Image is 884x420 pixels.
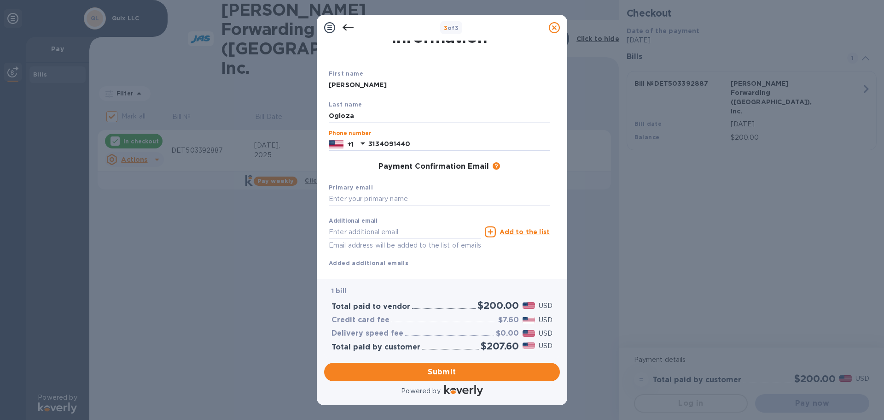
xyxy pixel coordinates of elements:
[329,184,373,191] b: Primary email
[329,192,550,206] input: Enter your primary name
[523,343,535,349] img: USD
[329,109,550,123] input: Enter your last name
[329,101,362,108] b: Last name
[477,300,519,311] h2: $200.00
[329,240,481,251] p: Email address will be added to the list of emails
[329,225,481,239] input: Enter additional email
[329,78,550,92] input: Enter your first name
[331,343,420,352] h3: Total paid by customer
[539,329,552,338] p: USD
[378,162,489,171] h3: Payment Confirmation Email
[329,260,408,266] b: Added additional emails
[324,363,560,381] button: Submit
[347,140,354,149] p: +1
[401,386,440,396] p: Powered by
[498,316,519,325] h3: $7.60
[523,317,535,323] img: USD
[539,315,552,325] p: USD
[329,70,363,77] b: First name
[331,287,346,295] b: 1 bill
[444,385,483,396] img: Logo
[329,131,371,136] label: Phone number
[331,316,390,325] h3: Credit card fee
[444,24,448,31] span: 3
[329,8,550,47] h1: Payment Contact Information
[331,367,552,378] span: Submit
[331,329,403,338] h3: Delivery speed fee
[523,302,535,309] img: USD
[496,329,519,338] h3: $0.00
[331,302,410,311] h3: Total paid to vendor
[500,228,550,236] u: Add to the list
[481,340,519,352] h2: $207.60
[539,301,552,311] p: USD
[329,219,378,224] label: Additional email
[444,24,459,31] b: of 3
[329,139,343,149] img: US
[539,341,552,351] p: USD
[368,137,550,151] input: Enter your phone number
[523,330,535,337] img: USD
